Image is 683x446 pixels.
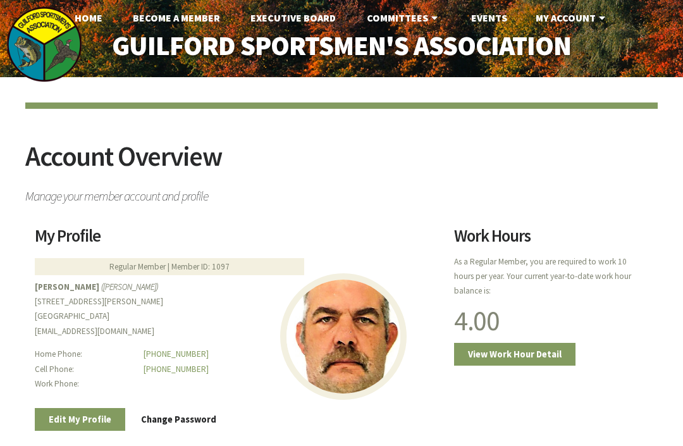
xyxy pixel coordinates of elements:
[454,307,648,334] h1: 4.00
[89,22,594,69] a: Guilford Sportsmen's Association
[35,362,136,376] dt: Cell Phone
[454,228,648,253] h2: Work Hours
[454,343,575,366] a: View Work Hour Detail
[35,258,304,275] div: Regular Member | Member ID: 1097
[35,347,136,361] dt: Home Phone
[35,282,99,292] b: [PERSON_NAME]
[35,408,125,431] a: Edit My Profile
[35,376,136,391] dt: Work Phone
[526,5,618,30] a: My Account
[144,349,209,359] a: [PHONE_NUMBER]
[35,280,438,338] p: [STREET_ADDRESS][PERSON_NAME] [GEOGRAPHIC_DATA] [EMAIL_ADDRESS][DOMAIN_NAME]
[6,6,82,82] img: logo_sm.png
[240,5,346,30] a: Executive Board
[25,142,658,183] h2: Account Overview
[123,5,230,30] a: Become A Member
[144,364,209,375] a: [PHONE_NUMBER]
[101,282,158,292] em: ([PERSON_NAME])
[357,5,451,30] a: Committees
[127,408,230,431] a: Change Password
[35,228,438,253] h2: My Profile
[25,183,658,202] span: Manage your member account and profile
[65,5,113,30] a: Home
[461,5,517,30] a: Events
[454,254,648,299] p: As a Regular Member, you are required to work 10 hours per year. Your current year-to-date work h...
